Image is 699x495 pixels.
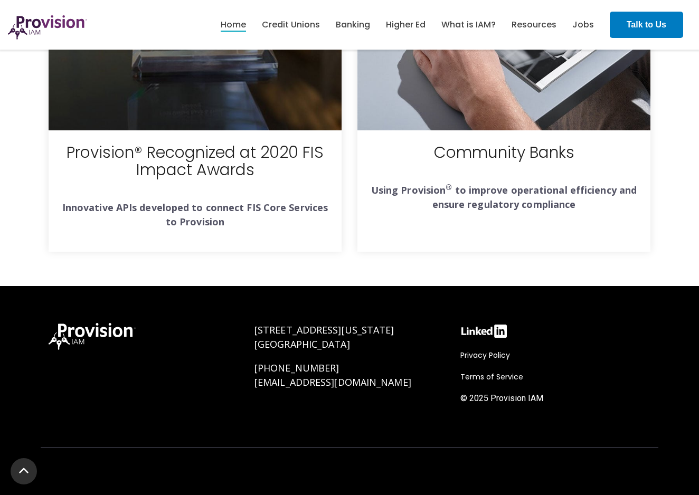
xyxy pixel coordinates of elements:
a: Home [221,16,246,34]
a: Credit Unions [262,16,320,34]
img: ProvisionIAM-Logo-White@3x [49,323,136,350]
a: Banking [336,16,370,34]
span: [STREET_ADDRESS][US_STATE] [254,323,394,336]
a: Privacy Policy [460,349,515,361]
a: Jobs [572,16,594,34]
a: [STREET_ADDRESS][US_STATE][GEOGRAPHIC_DATA] [254,323,394,350]
strong: Innovative APIs developed to connect FIS Core Services to Provision [62,201,328,228]
a: Higher Ed [386,16,426,34]
span: Privacy Policy [460,350,510,360]
h3: Community Banks [371,144,637,178]
strong: Using Provision to improve operational efficiency and ensure regulatory compliance [371,184,637,211]
a: Resources [512,16,556,34]
strong: Talk to Us [627,20,666,29]
nav: menu [213,8,602,42]
a: [EMAIL_ADDRESS][DOMAIN_NAME] [254,376,411,388]
span: Terms of Service [460,372,523,382]
img: linkedin [460,323,508,339]
div: Navigation Menu [460,349,650,410]
a: What is IAM? [441,16,496,34]
a: Terms of Service [460,370,528,383]
a: Talk to Us [610,12,683,38]
span: [GEOGRAPHIC_DATA] [254,338,350,350]
img: ProvisionIAM-Logo-Purple [8,15,87,40]
span: © 2025 Provision IAM [460,393,543,403]
a: [PHONE_NUMBER] [254,361,339,374]
h3: Provision® Recognized at 2020 FIS Impact Awards [62,144,328,196]
sup: ® [446,183,452,192]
